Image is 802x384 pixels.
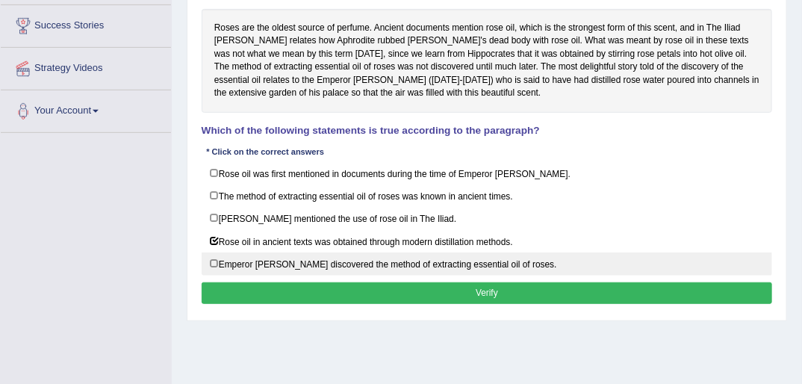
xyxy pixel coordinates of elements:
label: Emperor [PERSON_NAME] discovered the method of extracting essential oil of roses. [202,253,773,276]
label: Rose oil was first mentioned in documents during the time of Emperor [PERSON_NAME]. [202,162,773,185]
a: Strategy Videos [1,48,171,85]
label: [PERSON_NAME] mentioned the use of rose oil in The Iliad. [202,207,773,230]
a: Your Account [1,90,171,128]
label: The method of extracting essential oil of roses was known in ancient times. [202,185,773,208]
div: Roses are the oldest source of perfume. Ancient documents mention rose oil, which is the stronges... [202,9,773,113]
label: Rose oil in ancient texts was obtained through modern distillation methods. [202,230,773,253]
div: * Click on the correct answers [202,146,329,159]
button: Verify [202,282,773,304]
a: Success Stories [1,5,171,43]
h4: Which of the following statements is true according to the paragraph? [202,126,773,137]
